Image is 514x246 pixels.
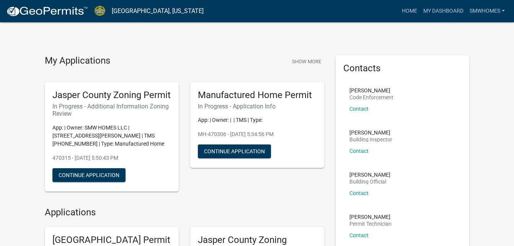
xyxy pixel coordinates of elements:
a: [GEOGRAPHIC_DATA], [US_STATE] [112,5,204,18]
p: [PERSON_NAME] [349,214,392,220]
p: App: | Owner: | | TMS | Type: [198,116,317,124]
p: Code Enforcement [349,95,393,100]
a: Contact [349,232,369,238]
p: App: | Owner: SMW HOMES LLC | [STREET_ADDRESS][PERSON_NAME] | TMS [PHONE_NUMBER] | Type: Manufact... [52,124,171,148]
a: Contact [349,106,369,112]
h5: Contacts [343,63,462,74]
p: MH-470306 - [DATE] 5:34:56 PM [198,130,317,138]
h5: [GEOGRAPHIC_DATA] Permit [52,235,171,246]
button: Continue Application [52,168,126,182]
h6: In Progress - Application Info [198,103,317,110]
button: Show More [289,55,324,68]
button: Continue Application [198,144,271,158]
p: Building Inspector [349,137,392,142]
p: [PERSON_NAME] [349,172,390,177]
h6: In Progress - Additional Information Zoning Review [52,103,171,117]
p: [PERSON_NAME] [349,130,392,135]
a: Contact [349,148,369,154]
h4: Applications [45,207,324,218]
p: Permit Technician [349,221,392,226]
p: [PERSON_NAME] [349,88,393,93]
p: 470315 - [DATE] 5:50:43 PM [52,154,171,162]
h5: Jasper County Zoning Permit [52,90,171,101]
h5: Manufactured Home Permit [198,90,317,101]
a: smwhomes [467,4,508,18]
a: Home [399,4,420,18]
a: My Dashboard [420,4,467,18]
img: Jasper County, South Carolina [94,6,106,16]
a: Contact [349,190,369,196]
h4: My Applications [45,55,110,67]
p: Building Official [349,179,390,184]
